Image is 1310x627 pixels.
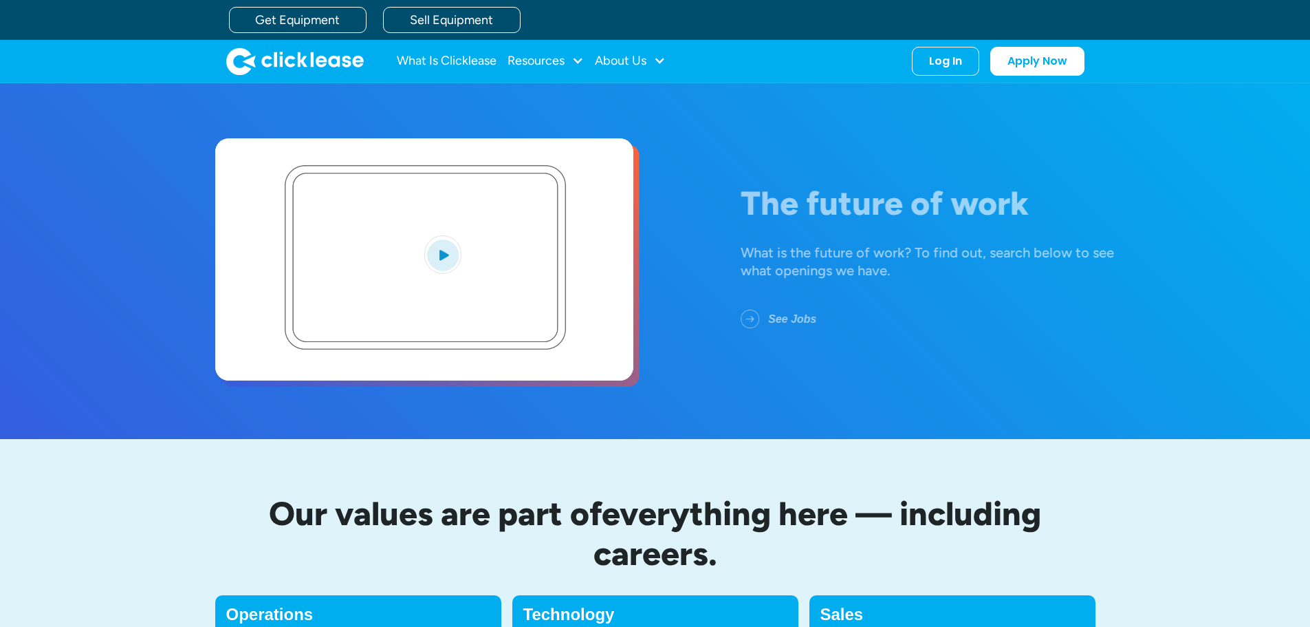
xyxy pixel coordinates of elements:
a: home [226,47,364,75]
h4: Technology [523,606,787,623]
h1: The future of work [741,185,1148,222]
h2: Our values are part of [215,494,1095,573]
a: Get Equipment [229,7,367,33]
span: everything here — including careers. [593,493,1042,573]
a: What Is Clicklease [397,47,496,75]
div: About Us [595,47,666,75]
a: open lightbox [215,138,633,381]
a: Apply Now [990,47,1084,76]
div: Log In [929,54,962,68]
h4: Sales [820,606,1084,623]
h4: Operations [226,606,490,623]
img: Blue play button logo on a light blue circular background [424,235,461,274]
a: See Jobs [741,301,838,337]
div: What is the future of work? To find out, search below to see what openings we have. [741,244,1148,279]
a: Sell Equipment [383,7,521,33]
img: Clicklease logo [226,47,364,75]
div: Resources [507,47,584,75]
